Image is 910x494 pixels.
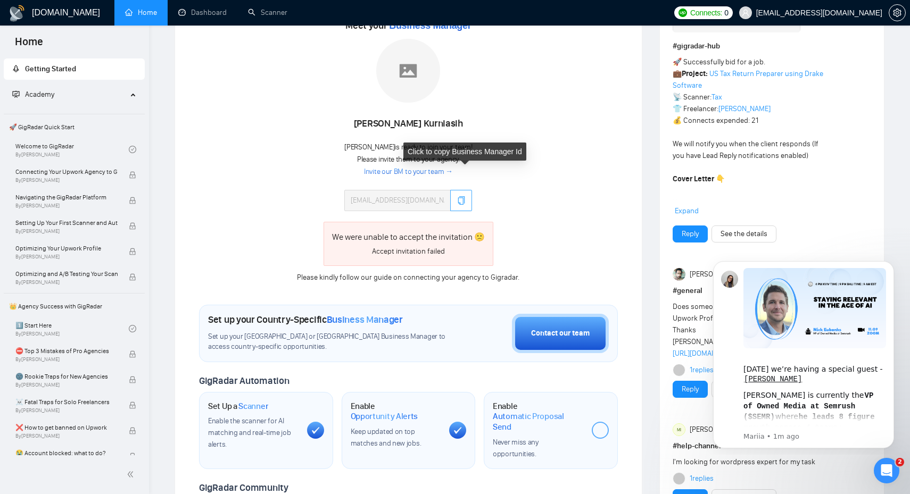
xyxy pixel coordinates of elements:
[673,268,685,281] img: Shuban Ali
[361,273,392,282] a: our guide
[15,397,118,407] span: ☠️ Fatal Traps for Solo Freelancers
[673,381,708,398] button: Reply
[351,411,418,422] span: Opportunity Alerts
[129,427,136,434] span: lock
[531,328,590,339] div: Contact our team
[15,382,118,388] span: By [PERSON_NAME]
[718,104,771,113] a: [PERSON_NAME]
[15,433,118,439] span: By [PERSON_NAME]
[129,401,136,409] span: lock
[351,427,421,448] span: Keep updated on top matches and new jobs.
[512,314,609,353] button: Contact our team
[690,424,742,436] span: [PERSON_NAME]
[450,190,472,211] button: copy
[15,448,118,458] span: 😭 Account blocked: what to do?
[675,206,699,215] span: Expand
[742,9,749,16] span: user
[364,167,453,177] a: Invite our BM to your team →
[129,350,136,358] span: lock
[673,440,871,452] h1: # help-channel
[673,40,871,52] h1: # gigradar-hub
[25,90,54,99] span: Academy
[6,34,52,56] span: Home
[127,469,137,480] span: double-left
[15,356,118,363] span: By [PERSON_NAME]
[673,225,708,242] button: Reply
[889,4,906,21] button: setting
[679,9,687,17] img: upwork-logo.png
[721,228,767,240] a: See the details
[129,171,136,179] span: lock
[889,9,905,17] span: setting
[712,225,776,242] button: See the details
[15,217,118,228] span: Setting Up Your First Scanner and Auto-Bidder
[874,458,899,483] iframe: Intercom live chat
[493,401,583,432] h1: Enable
[15,192,118,203] span: Navigating the GigRadar Platform
[12,90,54,99] span: Academy
[344,143,472,152] span: [PERSON_NAME] is ready to join your team!
[208,332,449,352] span: Set up your [GEOGRAPHIC_DATA] or [GEOGRAPHIC_DATA] Business Manager to access country-specific op...
[12,65,20,72] span: rocket
[344,115,472,133] div: [PERSON_NAME] Kurniasih
[697,252,910,455] iframe: Intercom notifications message
[690,473,714,484] a: 1replies
[682,69,708,78] strong: Project:
[327,314,403,325] span: Business Manager
[15,166,118,177] span: Connecting Your Upwork Agency to GigRadar
[682,228,699,240] a: Reply
[673,301,832,359] div: Does someone help me to SEO optimize my Upwork Profile. Thanks [PERSON_NAME]
[389,20,471,31] span: Business Manager
[15,346,118,356] span: ⛔ Top 3 Mistakes of Pro Agencies
[493,438,539,458] span: Never miss any opportunities.
[129,376,136,383] span: lock
[673,285,871,297] h1: # general
[15,269,118,279] span: Optimizing and A/B Testing Your Scanner for Better Results
[208,314,403,325] h1: Set up your Country-Specific
[15,317,129,340] a: 1️⃣ Start HereBy[PERSON_NAME]
[673,69,823,90] a: US Tax Return Preparer using Drake Software
[129,197,136,204] span: lock
[9,5,26,22] img: logo
[129,248,136,255] span: lock
[15,407,118,414] span: By [PERSON_NAME]
[376,39,440,103] img: placeholder.png
[724,7,729,19] span: 0
[889,9,906,17] a: setting
[208,401,268,412] h1: Set Up a
[332,230,485,244] div: We were unable to accept the invitation 🙁
[129,146,136,153] span: check-circle
[208,416,291,449] span: Enable the scanner for AI matching and real-time job alerts.
[15,279,118,286] span: By [PERSON_NAME]
[403,143,526,161] div: Click to copy Business Manager Id
[673,424,685,436] div: MI
[15,254,118,260] span: By [PERSON_NAME]
[4,58,145,80] li: Getting Started
[15,228,118,235] span: By [PERSON_NAME]
[345,20,471,31] span: Meet your
[15,371,118,382] span: 🌚 Rookie Traps for New Agencies
[25,64,76,73] span: Getting Started
[15,138,129,161] a: Welcome to GigRadarBy[PERSON_NAME]
[673,349,742,358] a: [URL][DOMAIN_NAME]
[690,365,714,375] a: 1replies
[15,422,118,433] span: ❌ How to get banned on Upwork
[129,273,136,281] span: lock
[493,411,583,432] span: Automatic Proposal Send
[332,246,485,257] div: Accept invitation failed
[5,116,144,138] span: 🚀 GigRadar Quick Start
[690,7,722,19] span: Connects:
[896,458,904,466] span: 2
[238,401,268,412] span: Scanner
[357,155,460,164] span: Please invite them to your agency.
[199,482,288,493] span: GigRadar Community
[178,8,227,17] a: dashboardDashboard
[289,272,527,283] div: Please kindly follow on connecting your agency to Gigradar.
